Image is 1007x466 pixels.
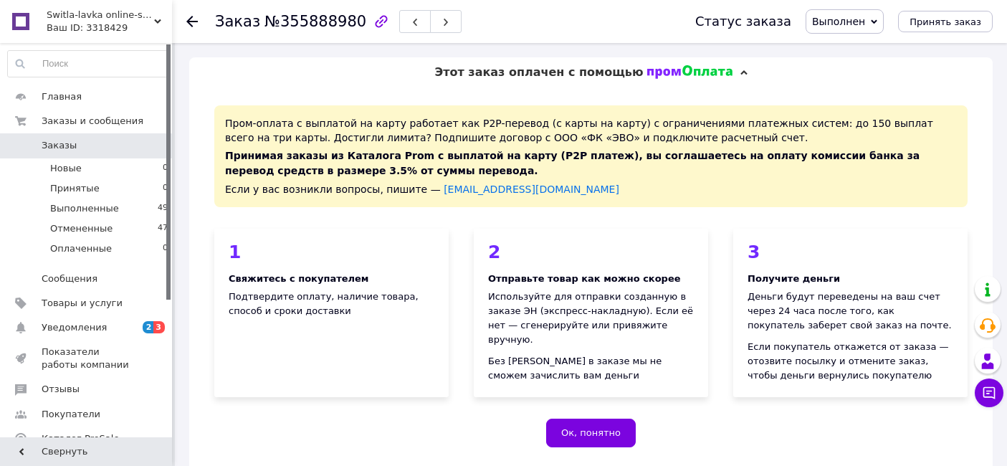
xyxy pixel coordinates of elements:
[910,16,981,27] span: Принять заказ
[42,90,82,103] span: Главная
[898,11,993,32] button: Принять заказ
[215,13,260,30] span: Заказ
[163,162,168,175] span: 0
[748,273,840,284] b: Получите деньги
[50,182,100,195] span: Принятые
[153,321,165,333] span: 3
[143,321,154,333] span: 2
[214,105,968,206] div: Пром-оплата с выплатой на карту работает как P2P-перевод (с карты на карту) с ограничениями плате...
[8,51,168,77] input: Поиск
[47,9,154,22] span: Switla-lavka online-shop
[546,419,636,447] button: Ок, понятно
[225,150,920,176] span: Принимая заказы из Каталога Prom с выплатой на карту (P2P платеж), вы соглашаетесь на оплату коми...
[186,14,198,29] div: Вернуться назад
[42,383,80,396] span: Отзывы
[42,432,119,445] span: Каталог ProSale
[434,65,643,79] span: Этот заказ оплачен с помощью
[163,182,168,195] span: 0
[42,321,107,334] span: Уведомления
[42,297,123,310] span: Товары и услуги
[163,242,168,255] span: 0
[695,14,791,29] div: Статус заказа
[42,139,77,152] span: Заказы
[561,427,621,438] span: Ок, понятно
[264,13,366,30] span: №355888980
[229,243,434,261] div: 1
[748,290,953,333] div: Деньги будут переведены на ваш счет через 24 часа после того, как покупатель заберет свой заказ н...
[42,408,100,421] span: Покупатели
[50,222,113,235] span: Отмененные
[158,222,168,235] span: 47
[488,290,694,347] div: Используйте для отправки созданную в заказе ЭН (экспресс-накладную). Если её нет — сгенерируйте и...
[975,379,1003,407] button: Чат с покупателем
[47,22,172,34] div: Ваш ID: 3318429
[229,290,434,318] div: Подтвердите оплату, наличие товара, способ и сроки доставки
[748,243,953,261] div: 3
[225,182,957,196] div: Если у вас возникли вопросы, пишите —
[50,162,82,175] span: Новые
[812,16,865,27] span: Выполнен
[50,202,119,215] span: Выполненные
[748,340,953,383] div: Если покупатель откажется от заказа — отозвите посылку и отмените заказ, чтобы деньги вернулись п...
[229,273,368,284] b: Свяжитесь с покупателем
[42,346,133,371] span: Показатели работы компании
[42,115,143,128] span: Заказы и сообщения
[158,202,168,215] span: 49
[42,272,97,285] span: Сообщения
[647,65,733,80] img: evopay logo
[488,354,694,383] div: Без [PERSON_NAME] в заказе мы не сможем зачислить вам деньги
[50,242,112,255] span: Оплаченные
[488,243,694,261] div: 2
[488,273,681,284] b: Отправьте товар как можно скорее
[444,184,619,195] a: [EMAIL_ADDRESS][DOMAIN_NAME]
